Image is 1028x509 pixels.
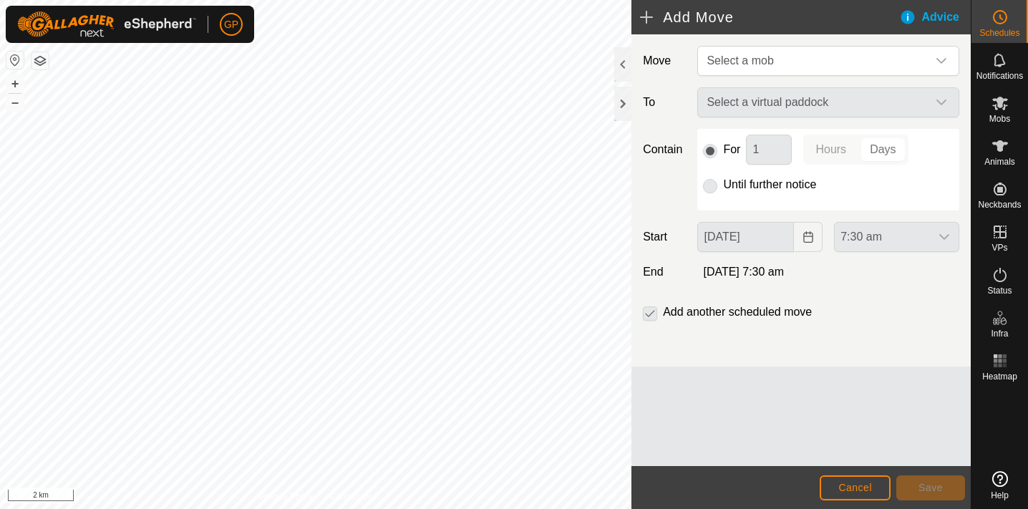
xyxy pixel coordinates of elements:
[991,329,1008,338] span: Infra
[838,482,872,493] span: Cancel
[701,47,927,75] span: Select a mob
[6,94,24,111] button: –
[982,372,1017,381] span: Heatmap
[330,490,372,503] a: Contact Us
[6,52,24,69] button: Reset Map
[637,141,692,158] label: Contain
[820,475,891,500] button: Cancel
[637,87,692,117] label: To
[991,491,1009,500] span: Help
[794,222,823,252] button: Choose Date
[6,75,24,92] button: +
[640,9,898,26] h2: Add Move
[927,47,956,75] div: dropdown trigger
[17,11,196,37] img: Gallagher Logo
[896,475,965,500] button: Save
[707,54,773,67] span: Select a mob
[637,46,692,76] label: Move
[991,243,1007,252] span: VPs
[723,144,740,155] label: For
[637,263,692,281] label: End
[723,179,816,190] label: Until further notice
[663,306,812,318] label: Add another scheduled move
[31,52,49,69] button: Map Layers
[224,17,238,32] span: GP
[976,72,1023,80] span: Notifications
[637,228,692,246] label: Start
[259,490,313,503] a: Privacy Policy
[703,266,784,278] span: [DATE] 7:30 am
[978,200,1021,209] span: Neckbands
[987,286,1012,295] span: Status
[971,465,1028,505] a: Help
[899,9,971,26] div: Advice
[989,115,1010,123] span: Mobs
[984,157,1015,166] span: Animals
[979,29,1019,37] span: Schedules
[918,482,943,493] span: Save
